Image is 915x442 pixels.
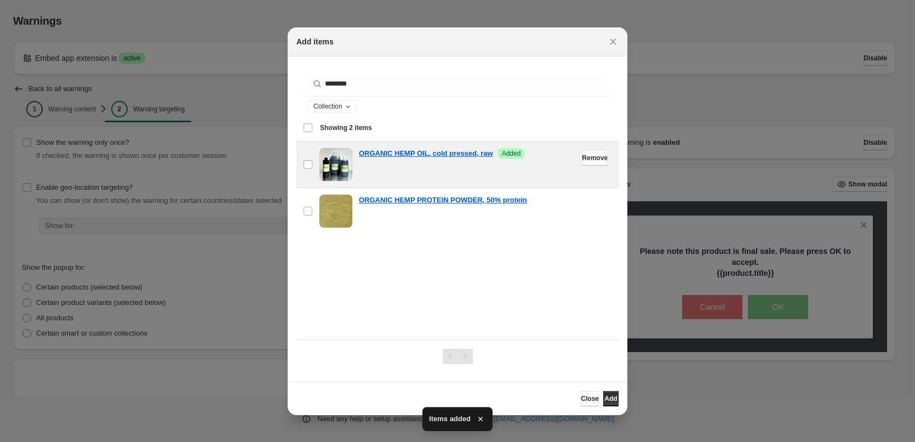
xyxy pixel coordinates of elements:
button: Close [581,391,599,406]
h2: Add items [296,36,334,47]
button: Collection [308,100,356,112]
span: Close [581,394,599,403]
span: Remove [582,154,608,162]
a: ORGANIC HEMP PROTEIN POWDER, 50% protein [359,195,527,206]
button: Remove [582,150,608,166]
span: Collection [313,102,342,111]
span: Added [502,149,521,158]
img: ORGANIC HEMP PROTEIN POWDER, 50% protein [319,195,352,228]
span: Add [604,394,617,403]
span: Showing 2 items [320,123,372,132]
button: Add [603,391,619,406]
img: ORGANIC HEMP OIL, cold pressed, raw [319,148,352,181]
nav: Pagination [443,349,473,364]
span: Items added [429,413,471,424]
button: Close [605,34,621,49]
a: ORGANIC HEMP OIL, cold pressed, raw [359,148,493,159]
